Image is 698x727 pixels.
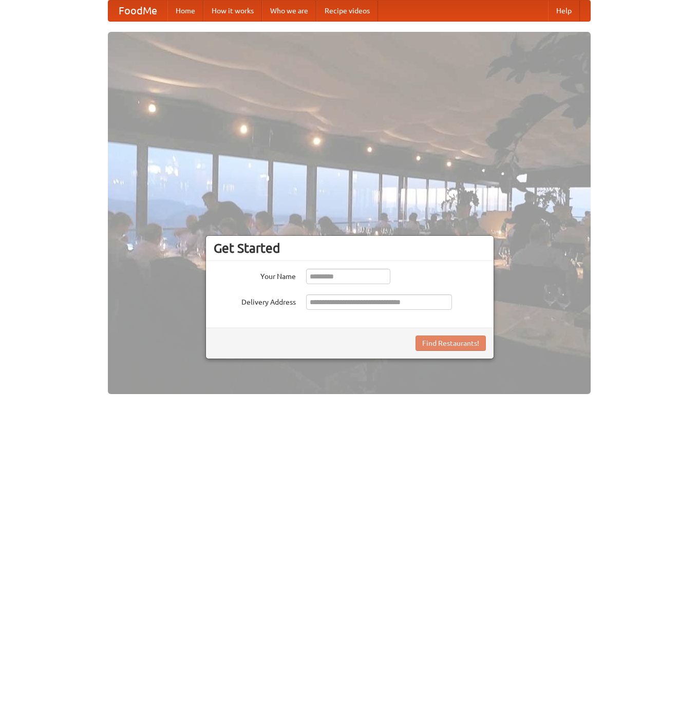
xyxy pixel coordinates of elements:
[548,1,580,21] a: Help
[203,1,262,21] a: How it works
[167,1,203,21] a: Home
[108,1,167,21] a: FoodMe
[214,269,296,282] label: Your Name
[214,240,486,256] h3: Get Started
[416,335,486,351] button: Find Restaurants!
[214,294,296,307] label: Delivery Address
[316,1,378,21] a: Recipe videos
[262,1,316,21] a: Who we are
